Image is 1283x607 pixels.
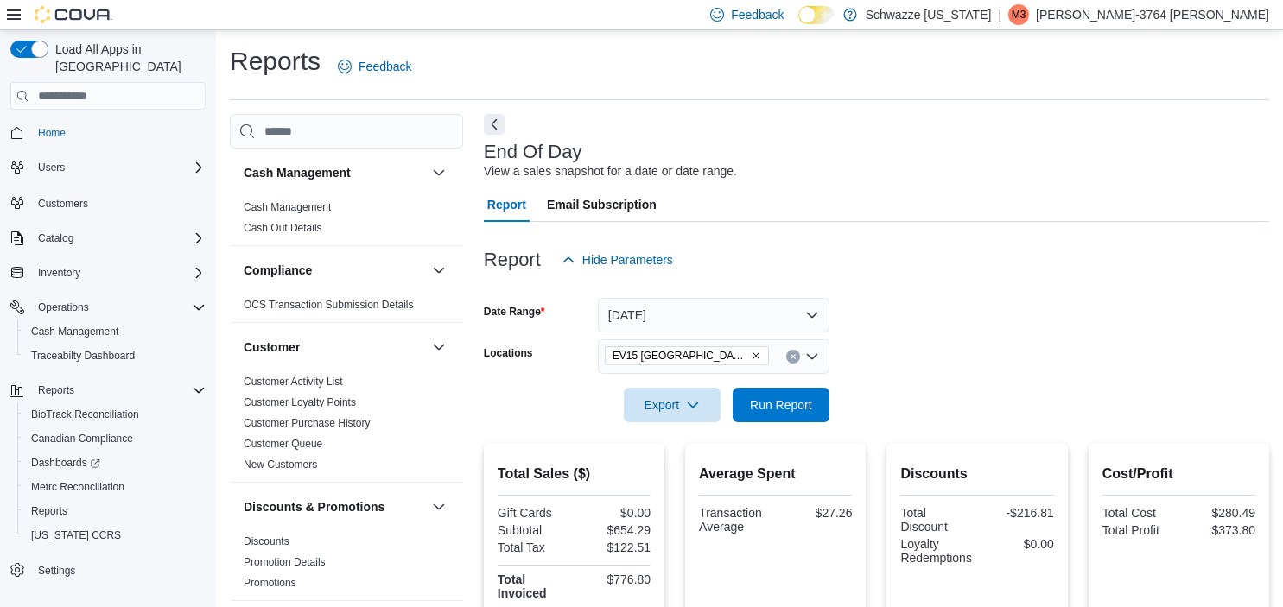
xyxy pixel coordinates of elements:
[230,44,321,79] h1: Reports
[498,506,571,520] div: Gift Cards
[24,525,128,546] a: [US_STATE] CCRS
[244,437,322,451] span: Customer Queue
[38,161,65,174] span: Users
[31,480,124,494] span: Metrc Reconciliation
[484,162,737,180] div: View a sales snapshot for a date or date range.
[24,404,146,425] a: BioTrack Reconciliation
[38,231,73,245] span: Catalog
[613,347,747,364] span: EV15 [GEOGRAPHIC_DATA]
[31,325,118,338] span: Cash Management
[1008,4,1029,25] div: Monique-3764 Valdez
[31,262,206,283] span: Inventory
[1102,506,1176,520] div: Total Cost
[3,155,213,180] button: Users
[487,187,526,222] span: Report
[244,298,414,312] span: OCS Transaction Submission Details
[900,506,974,534] div: Total Discount
[750,396,812,414] span: Run Report
[31,157,72,178] button: Users
[31,528,121,542] span: [US_STATE] CCRS
[3,295,213,319] button: Operations
[359,58,411,75] span: Feedback
[634,388,710,422] span: Export
[31,349,135,363] span: Traceabilty Dashboard
[24,404,206,425] span: BioTrack Reconciliation
[31,560,82,581] a: Settings
[805,350,819,364] button: Open list of options
[605,346,769,365] span: EV15 Las Cruces North
[31,157,206,178] span: Users
[244,498,425,515] button: Discounts & Promotions
[577,572,651,586] div: $776.80
[498,541,571,554] div: Total Tax
[244,417,371,429] a: Customer Purchase History
[24,525,206,546] span: Washington CCRS
[24,321,206,342] span: Cash Management
[3,378,213,402] button: Reports
[244,200,331,214] span: Cash Management
[230,371,463,482] div: Customer
[244,535,289,547] a: Discounts
[230,294,463,322] div: Compliance
[429,496,449,517] button: Discounts & Promotions
[1102,523,1176,537] div: Total Profit
[3,226,213,250] button: Catalog
[31,432,133,446] span: Canadian Compliance
[582,251,673,269] span: Hide Parameters
[38,266,80,280] span: Inventory
[244,164,351,181] h3: Cash Management
[244,576,296,590] span: Promotions
[798,6,835,24] input: Dark Mode
[3,190,213,215] button: Customers
[798,24,799,25] span: Dark Mode
[48,41,206,75] span: Load All Apps in [GEOGRAPHIC_DATA]
[31,380,206,401] span: Reports
[24,501,206,522] span: Reports
[244,376,343,388] a: Customer Activity List
[244,262,312,279] h3: Compliance
[31,228,80,249] button: Catalog
[484,346,533,360] label: Locations
[244,338,425,356] button: Customer
[699,464,852,484] h2: Average Spent
[866,4,992,25] p: Schwazze [US_STATE]
[24,345,206,366] span: Traceabilty Dashboard
[24,428,140,449] a: Canadian Compliance
[577,541,651,554] div: $122.51
[31,262,87,283] button: Inventory
[31,297,96,318] button: Operations
[498,464,651,484] h2: Total Sales ($)
[230,531,463,600] div: Discounts & Promotions
[751,351,761,361] button: Remove EV15 Las Cruces North from selection in this group
[38,126,66,140] span: Home
[24,345,142,366] a: Traceabilty Dashboard
[24,452,206,473] span: Dashboards
[244,416,371,430] span: Customer Purchase History
[31,456,100,470] span: Dashboards
[17,402,213,427] button: BioTrack Reconciliation
[31,192,206,213] span: Customers
[577,523,651,537] div: $654.29
[598,298,829,332] button: [DATE]
[17,427,213,451] button: Canadian Compliance
[484,114,505,135] button: Next
[484,250,541,270] h3: Report
[31,228,206,249] span: Catalog
[24,452,107,473] a: Dashboards
[1102,464,1255,484] h2: Cost/Profit
[24,477,206,497] span: Metrc Reconciliation
[31,504,67,518] span: Reports
[1012,4,1026,25] span: M3
[244,438,322,450] a: Customer Queue
[31,297,206,318] span: Operations
[24,477,131,497] a: Metrc Reconciliation
[31,560,206,581] span: Settings
[31,408,139,421] span: BioTrack Reconciliation
[498,523,571,537] div: Subtotal
[17,319,213,344] button: Cash Management
[779,506,853,520] div: $27.26
[3,261,213,285] button: Inventory
[244,396,356,408] a: Customer Loyalty Points
[230,197,463,245] div: Cash Management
